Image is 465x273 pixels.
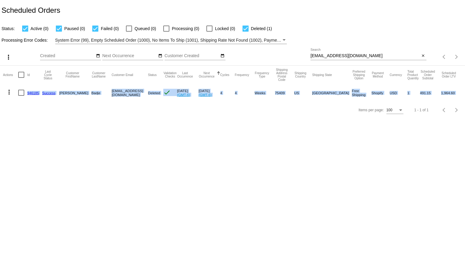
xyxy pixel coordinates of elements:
mat-icon: date_range [158,54,162,58]
span: Deleted [148,91,160,95]
a: (GMT-6) [177,93,190,97]
span: Processing (0) [172,25,199,32]
mat-cell: 4 [235,84,255,102]
a: 946185 [27,91,39,95]
span: Failed (0) [101,25,119,32]
button: Next page [450,51,463,63]
span: Active (0) [31,25,49,32]
mat-cell: [DATE] [177,84,199,102]
div: Items per page: [358,108,384,112]
mat-header-cell: Validation Checks [163,66,177,84]
mat-cell: US [294,84,312,102]
mat-cell: Shopify [372,84,390,102]
button: Change sorting for Status [148,73,157,77]
mat-header-cell: Actions [3,66,18,84]
mat-cell: [GEOGRAPHIC_DATA] [312,84,352,102]
button: Clear [420,53,426,59]
mat-cell: 75409 [275,84,294,102]
button: Change sorting for Subtotal [420,70,436,80]
mat-cell: USD [390,84,408,102]
mat-cell: 491.15 [420,84,441,102]
mat-icon: close [421,54,425,58]
button: Change sorting for ShippingPostcode [275,68,289,81]
a: Success [42,91,56,95]
mat-select: Filter by Processing Error Codes [55,36,287,44]
span: Processing Error Codes: [2,38,48,43]
mat-cell: Weeks [255,84,275,102]
input: Customer Created [165,54,219,58]
button: Next page [450,104,463,116]
button: Change sorting for CustomerFirstName [59,71,86,78]
mat-icon: more_vert [5,88,13,96]
input: Created [40,54,95,58]
span: Queued (0) [134,25,156,32]
button: Change sorting for ShippingCountry [294,71,307,78]
input: Search [311,54,420,58]
button: Change sorting for ShippingState [312,73,332,77]
span: Deleted (1) [251,25,272,32]
button: Previous page [438,104,450,116]
span: Paused (0) [64,25,85,32]
button: Change sorting for PaymentMethod.Type [372,71,384,78]
button: Change sorting for LastOccurrenceUtc [177,71,193,78]
mat-icon: date_range [96,54,100,58]
h2: Scheduled Orders [2,6,60,15]
button: Change sorting for CustomerEmail [112,73,133,77]
mat-cell: Free Shipping [352,84,372,102]
button: Change sorting for CustomerLastName [91,71,106,78]
mat-cell: 1 [407,84,420,102]
button: Change sorting for Id [27,73,30,77]
button: Change sorting for LastProcessingCycleId [42,70,54,80]
mat-cell: Badje [91,84,112,102]
button: Change sorting for Frequency [235,73,249,77]
span: 100 [386,108,392,112]
div: 1 - 1 of 1 [414,108,429,112]
input: Next Occurrence [102,54,157,58]
button: Change sorting for PreferredShippingOption [352,70,366,80]
button: Change sorting for Cycles [220,73,229,77]
button: Change sorting for CurrencyIso [390,73,402,77]
span: Status: [2,26,15,31]
span: Locked (0) [215,25,235,32]
mat-cell: [DATE] [199,84,220,102]
mat-icon: date_range [220,54,225,58]
button: Change sorting for LifetimeValue [441,71,457,78]
mat-icon: check [163,89,171,96]
button: Change sorting for FrequencyType [255,71,270,78]
mat-icon: more_vert [5,54,12,61]
mat-select: Items per page: [386,108,403,112]
mat-cell: [EMAIL_ADDRESS][DOMAIN_NAME] [112,84,148,102]
a: (GMT-6) [199,93,212,97]
button: Change sorting for NextOccurrenceUtc [199,71,215,78]
mat-cell: 1,964.60 [441,84,462,102]
mat-header-cell: Total Product Quantity [407,66,420,84]
button: Previous page [438,51,450,63]
mat-cell: 4 [220,84,235,102]
mat-cell: [PERSON_NAME] [59,84,91,102]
